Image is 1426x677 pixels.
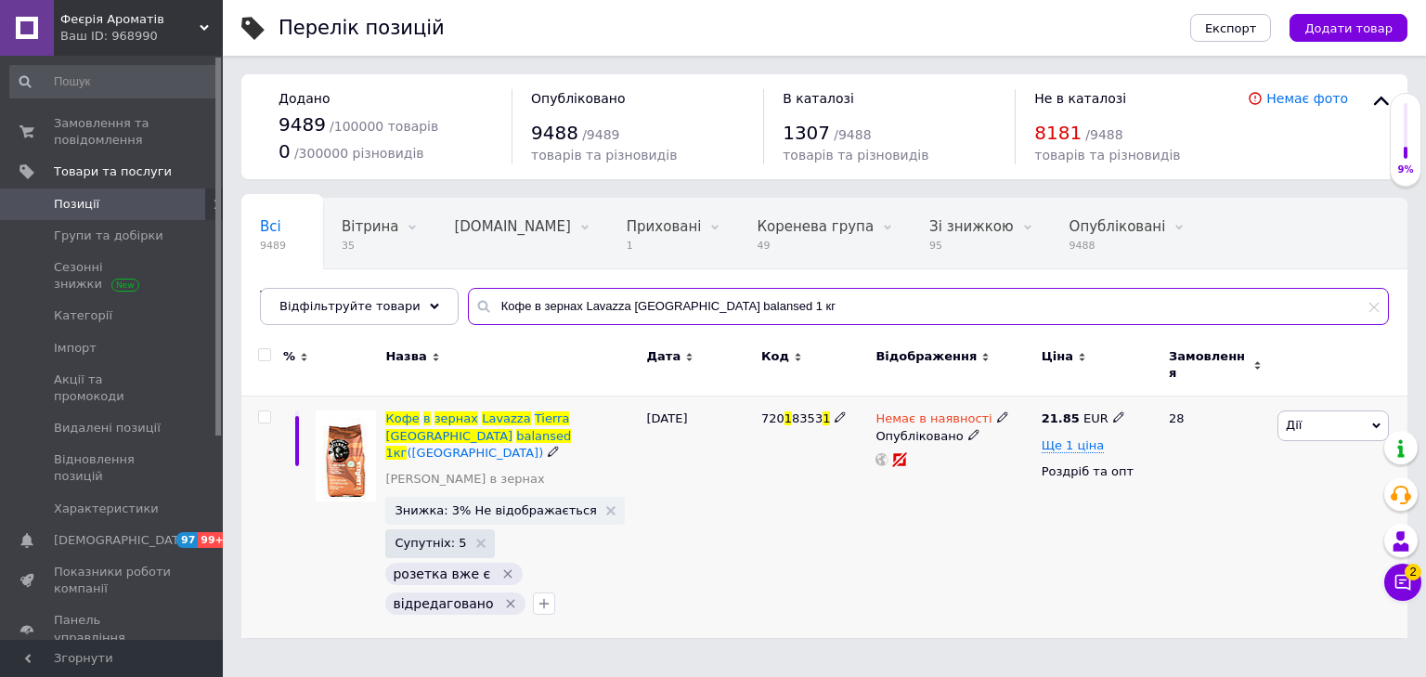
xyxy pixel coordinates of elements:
span: товарів та різновидів [1034,148,1180,163]
span: 9488 [1069,239,1166,253]
span: Товари та послуги [54,163,172,180]
div: Опубліковано [875,428,1031,445]
span: Дії [1286,418,1302,432]
span: 35 [342,239,398,253]
span: 8181 [1034,122,1082,144]
span: / 100000 товарів [330,119,438,134]
span: balansed [516,429,571,443]
span: 1 [627,239,702,253]
span: Групи та добірки [54,228,163,244]
span: 720 [761,411,784,425]
span: 49 [757,239,874,253]
div: EUR [1042,410,1125,427]
span: Знижка: 3% Не відображається [395,504,596,516]
span: 9489 [260,239,286,253]
span: 8353 [792,411,823,425]
span: 1 [823,411,830,425]
span: в [423,411,431,425]
svg: Видалити мітку [503,596,518,611]
span: Немає в наявності [875,411,992,431]
span: товарів та різновидів [531,148,677,163]
a: КофевзернахLavazzaTierra[GEOGRAPHIC_DATA]balansed1кг([GEOGRAPHIC_DATA]) [385,411,571,459]
span: Сезонні знижки [54,259,172,293]
a: Немає фото [1266,91,1348,106]
span: Відфільтруйте товари [279,299,421,313]
div: Перелік позицій [279,19,445,38]
span: Ціна [1042,348,1073,365]
span: % [283,348,295,365]
div: 28 [1158,397,1273,638]
button: Додати товар [1290,14,1407,42]
button: Експорт [1190,14,1272,42]
span: Ще 1 ціна [1042,438,1105,453]
span: Супутніх: 5 [395,537,466,549]
span: 1 [385,446,393,460]
span: / 9488 [834,127,871,142]
span: ([GEOGRAPHIC_DATA]) [407,446,543,460]
span: 9488 [531,122,578,144]
span: відредаговано [393,596,493,611]
span: Не в каталозі [1034,91,1126,106]
span: 0 [279,140,291,163]
span: Видалені позиції [54,420,161,436]
span: Панель управління [54,612,172,645]
span: / 9488 [1085,127,1122,142]
span: [GEOGRAPHIC_DATA] [385,429,512,443]
span: Експорт [1205,21,1257,35]
div: 9% [1391,163,1420,176]
span: Lavazza [482,411,530,425]
span: Додати товар [1304,21,1393,35]
span: Код [761,348,789,365]
span: Характеристики [54,501,159,517]
span: [DOMAIN_NAME] [454,218,570,235]
span: Зі знижкою [929,218,1013,235]
span: Показники роботи компанії [54,564,172,597]
span: Назва [385,348,426,365]
span: Кофе [385,411,419,425]
div: Ваш ID: 968990 [60,28,223,45]
span: Замовлення [1169,348,1249,382]
span: товарів та різновидів [783,148,928,163]
span: 95 [929,239,1013,253]
input: Пошук по назві позиції, артикулу і пошуковим запитам [468,288,1389,325]
span: Відображення [875,348,977,365]
div: Роздріб та опт [1042,463,1153,480]
span: Всі [260,218,281,235]
span: Опубліковано [531,91,626,106]
span: Категорії [54,307,112,324]
span: Вітрина [342,218,398,235]
span: Опубліковані [1069,218,1166,235]
span: зернах [434,411,478,425]
span: / 300000 різновидів [294,146,424,161]
span: Акції та промокоди [54,371,172,405]
span: кг [394,446,408,460]
button: Чат з покупцем2 [1384,564,1421,601]
span: Відновлення позицій [54,451,172,485]
span: Імпорт [54,340,97,357]
span: Тільки в роздріб [260,289,380,306]
div: [DATE] [642,397,757,638]
span: 97 [176,532,198,548]
span: [DEMOGRAPHIC_DATA] [54,532,191,549]
span: В каталозі [783,91,854,106]
span: Tierra [535,411,570,425]
svg: Видалити мітку [500,566,515,581]
span: Приховані [627,218,702,235]
span: / 9489 [582,127,619,142]
span: 1 [784,411,792,425]
span: 1307 [783,122,830,144]
span: 9489 [279,113,326,136]
span: Позиції [54,196,99,213]
span: Замовлення та повідомлення [54,115,172,149]
span: Коренева група [757,218,874,235]
input: Пошук [9,65,219,98]
span: 99+ [198,532,228,548]
span: розетка вже є [393,566,490,581]
span: Дата [647,348,681,365]
span: Феєрія Ароматів [60,11,200,28]
b: 21.85 [1042,411,1080,425]
a: [PERSON_NAME] в зернах [385,471,544,488]
span: 2 [1405,559,1421,576]
span: Додано [279,91,330,106]
img: Кофе в зернах Lavazza Tierra Brasile balansed 1кг (Италия) [316,410,376,501]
